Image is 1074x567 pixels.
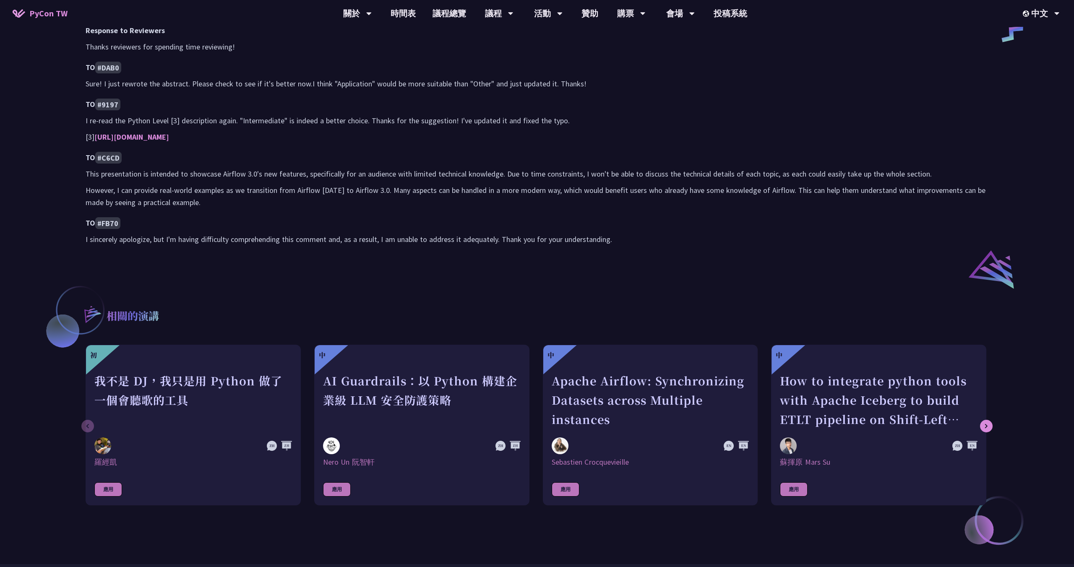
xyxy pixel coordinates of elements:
[86,217,988,229] h4: TO
[72,294,112,334] img: r3.8d01567.svg
[552,482,579,497] div: 應用
[94,371,292,429] div: 我不是 DJ，我只是用 Python 做了一個會聽歌的工具
[29,7,68,20] span: PyCon TW
[4,3,76,24] a: PyCon TW
[86,61,988,73] h4: TO
[95,99,120,110] code: #9197
[13,9,25,18] img: Home icon of PyCon TW 2025
[780,437,797,454] img: 蘇揮原 Mars Su
[780,482,808,497] div: 應用
[95,152,122,164] code: #C6CD
[94,437,111,454] img: 羅經凱
[780,457,978,467] div: 蘇揮原 Mars Su
[319,350,326,360] div: 中
[552,437,568,454] img: Sebastien Crocquevieille
[323,437,340,454] img: Nero Un 阮智軒
[780,371,978,429] div: How to integrate python tools with Apache Iceberg to build ETLT pipeline on Shift-Left Architecture
[86,78,988,90] p: Sure! I just rewrote the abstract. Please check to see if it's better now.I think "Application" w...
[86,184,988,208] p: However, I can provide real-world examples as we transition from Airflow [DATE] to Airflow 3.0. M...
[86,233,988,245] p: I sincerely apologize, but I'm having difficulty comprehending this comment and, as a result, I a...
[552,457,749,467] div: Sebastien Crocquevieille
[323,482,351,497] div: 應用
[86,345,301,505] a: 初 我不是 DJ，我只是用 Python 做了一個會聽歌的工具 羅經凱 羅經凱 應用
[314,345,529,505] a: 中 AI Guardrails：以 Python 構建企業級 LLM 安全防護策略 Nero Un 阮智軒 Nero Un 阮智軒 應用
[90,350,97,360] div: 初
[86,98,988,110] h4: TO
[552,371,749,429] div: Apache Airflow: Synchronizing Datasets across Multiple instances
[323,457,521,467] div: Nero Un 阮智軒
[94,132,169,142] a: [URL][DOMAIN_NAME]
[86,131,988,143] p: [3]
[107,308,159,325] p: 相關的演講
[86,168,988,180] p: This presentation is intended to showcase Airflow 3.0's new features, specifically for an audienc...
[95,62,121,73] code: #DAB0
[547,350,554,360] div: 中
[86,41,988,53] p: Thanks reviewers for spending time reviewing!
[86,114,988,127] p: I re-read the Python Level [3] description again. "Intermediate" is indeed a better choice. Thank...
[543,345,758,505] a: 中 Apache Airflow: Synchronizing Datasets across Multiple instances Sebastien Crocquevieille Sebas...
[94,482,122,497] div: 應用
[86,151,988,164] h4: TO
[1023,10,1031,17] img: Locale Icon
[776,350,782,360] div: 中
[771,345,986,505] a: 中 How to integrate python tools with Apache Iceberg to build ETLT pipeline on Shift-Left Architec...
[323,371,521,429] div: AI Guardrails：以 Python 構建企業級 LLM 安全防護策略
[95,217,120,229] code: #FB70
[86,24,988,36] h3: Response to Reviewers
[94,457,292,467] div: 羅經凱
